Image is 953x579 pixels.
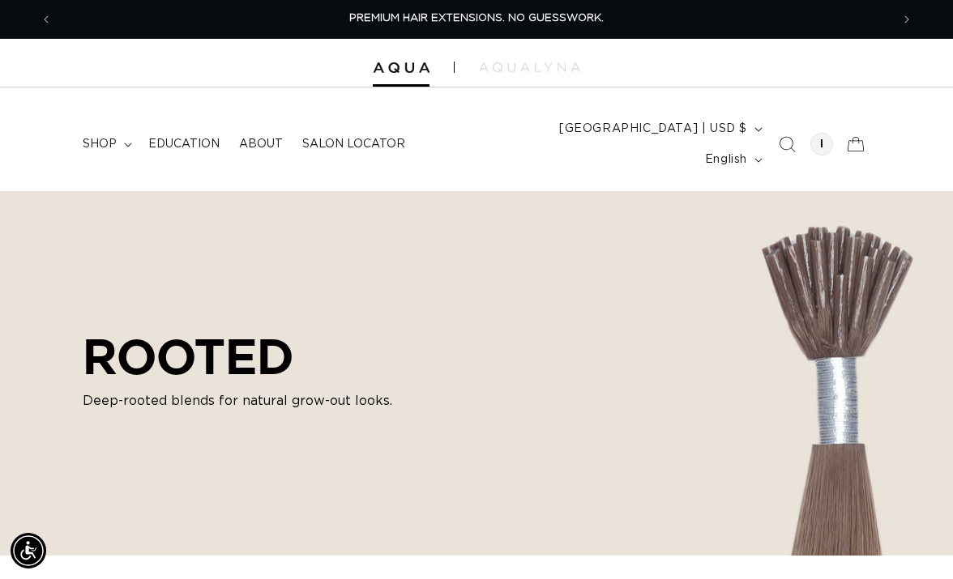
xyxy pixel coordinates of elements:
[293,127,415,161] a: Salon Locator
[229,127,293,161] a: About
[705,151,747,168] span: English
[11,533,46,568] div: Accessibility Menu
[373,62,429,74] img: Aqua Hair Extensions
[695,144,769,175] button: English
[349,13,604,23] span: PREMIUM HAIR EXTENSIONS. NO GUESSWORK.
[139,127,229,161] a: Education
[239,137,283,151] span: About
[83,391,447,411] p: Deep-rooted blends for natural grow-out looks.
[83,137,117,151] span: shop
[28,4,64,35] button: Previous announcement
[302,137,405,151] span: Salon Locator
[769,126,805,162] summary: Search
[479,62,580,72] img: aqualyna.com
[549,113,769,144] button: [GEOGRAPHIC_DATA] | USD $
[148,137,220,151] span: Education
[559,121,747,138] span: [GEOGRAPHIC_DATA] | USD $
[83,328,447,385] h2: ROOTED
[889,4,925,35] button: Next announcement
[73,127,139,161] summary: shop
